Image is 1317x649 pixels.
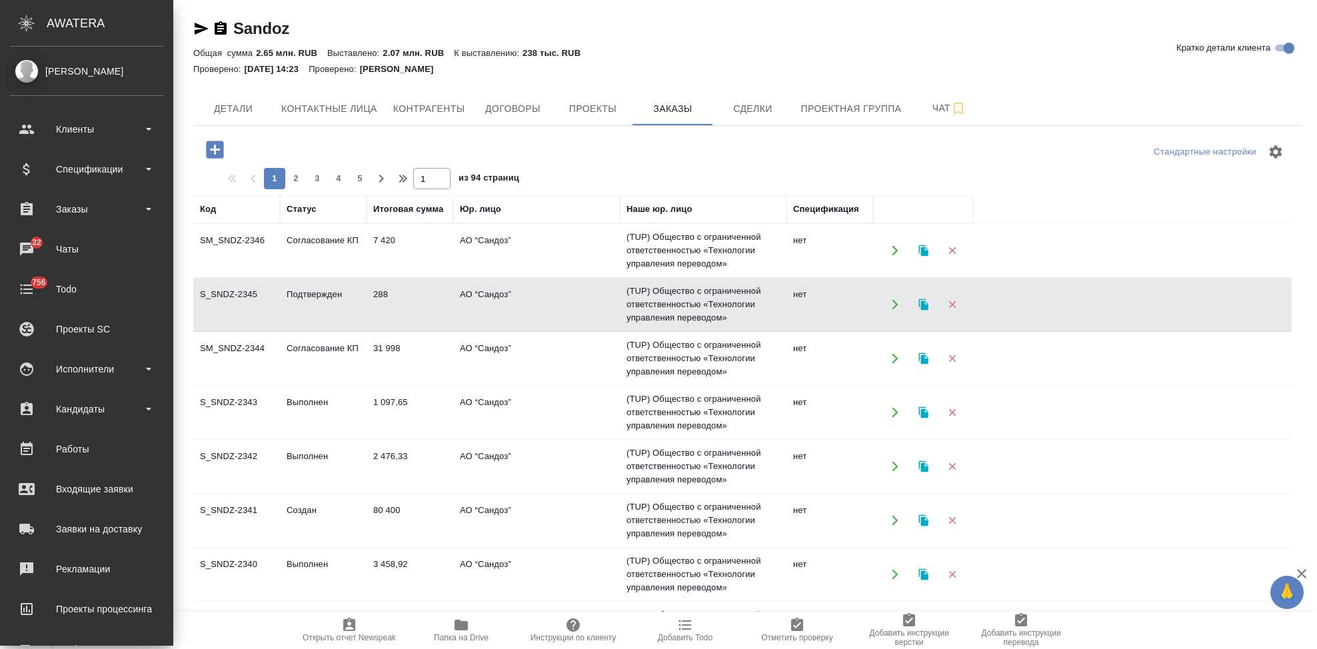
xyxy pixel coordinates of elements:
a: Входящие заявки [3,472,170,506]
td: (TUP) Общество с ограниченной ответственностью «Технологии управления переводом» [620,278,786,331]
button: Удалить [938,561,966,588]
div: Рекламации [10,559,163,579]
td: (TUP) Общество с ограниченной ответственностью «Технологии управления переводом» [620,224,786,277]
button: 3 [307,168,328,189]
span: Добавить инструкции перевода [973,628,1069,647]
td: Согласование КП [280,227,367,274]
button: Удалить [938,453,966,480]
div: Проекты SC [10,319,163,339]
span: Проектная группа [800,101,901,117]
button: Открыть [881,237,908,265]
td: 1 097,65 [367,389,453,436]
td: 80 400 [367,497,453,544]
button: Клонировать [910,399,937,426]
button: Открыть [881,291,908,319]
span: Договоры [481,101,545,117]
button: Клонировать [910,507,937,534]
a: Sandoz [233,19,289,37]
button: Отметить проверку [741,612,853,649]
td: 7 420 [367,227,453,274]
td: 3 458,92 [367,551,453,598]
p: 2.07 млн. RUB [383,48,454,58]
button: Клонировать [910,345,937,372]
button: Клонировать [910,453,937,480]
td: нет [786,335,873,382]
span: 3 [307,172,328,185]
td: S_SNDZ-2345 [193,281,280,328]
td: нет [786,227,873,274]
span: из 94 страниц [459,170,519,189]
p: Проверено: [193,64,245,74]
td: SM_SNDZ-2344 [193,335,280,382]
span: Добавить Todo [658,633,712,642]
button: Папка на Drive [405,612,517,649]
span: Настроить таблицу [1260,136,1292,168]
span: Открыть отчет Newspeak [303,633,396,642]
p: [DATE] 14:23 [245,64,309,74]
div: Кандидаты [10,399,163,419]
button: 4 [328,168,349,189]
a: Проекты SC [3,313,170,346]
div: Заявки на доставку [10,519,163,539]
td: АО “Сандоз” [453,389,620,436]
span: Детали [201,101,265,117]
button: Добавить инструкции перевода [965,612,1077,649]
td: нет [786,497,873,544]
div: Заказы [10,199,163,219]
td: нет [786,389,873,436]
button: Клонировать [910,237,937,265]
td: нет [786,281,873,328]
button: Удалить [938,507,966,534]
a: 32Чаты [3,233,170,266]
td: (TUP) Общество с ограниченной ответственностью «Технологии управления переводом» [620,494,786,547]
td: (TUP) Общество с ограниченной ответственностью «Технологии управления переводом» [620,332,786,385]
span: Инструкции по клиенту [531,633,617,642]
a: Работы [3,432,170,466]
td: Выполнен [280,389,367,436]
span: Заказы [641,101,704,117]
div: Работы [10,439,163,459]
td: Выполнен [280,443,367,490]
td: (TUP) Общество с ограниченной ответственностью «Технологии управления переводом» [620,440,786,493]
div: Спецификации [10,159,163,179]
button: Открыть [881,453,908,480]
p: 2.65 млн. RUB [256,48,327,58]
span: 4 [328,172,349,185]
p: 238 тыс. RUB [523,48,591,58]
div: AWATERA [47,10,173,37]
div: split button [1150,142,1260,163]
p: Выставлено: [327,48,383,58]
button: Открыть отчет Newspeak [293,612,405,649]
button: Удалить [938,399,966,426]
td: Создан [280,497,367,544]
button: 🙏 [1270,576,1304,609]
div: Todo [10,279,163,299]
div: Итоговая сумма [373,203,443,216]
div: Исполнители [10,359,163,379]
button: Скопировать ссылку для ЯМессенджера [193,21,209,37]
td: АО “Сандоз” [453,227,620,274]
div: Проекты процессинга [10,599,163,619]
div: Спецификация [793,203,859,216]
td: S_SNDZ-2342 [193,443,280,490]
td: SM_SNDZ-2346 [193,227,280,274]
div: Статус [287,203,317,216]
td: нет [786,551,873,598]
span: Отметить проверку [761,633,832,642]
td: 2 476,33 [367,443,453,490]
div: Юр. лицо [460,203,501,216]
td: S_SNDZ-2341 [193,497,280,544]
div: Клиенты [10,119,163,139]
td: АО “Сандоз” [453,335,620,382]
button: 2 [285,168,307,189]
td: нет [786,443,873,490]
td: S_SNDZ-2340 [193,551,280,598]
span: Проекты [561,101,625,117]
div: [PERSON_NAME] [10,64,163,79]
span: 32 [24,236,49,249]
button: Добавить проект [197,136,233,163]
td: АО “Сандоз” [453,497,620,544]
span: 2 [285,172,307,185]
td: 31 998 [367,335,453,382]
button: Удалить [938,345,966,372]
